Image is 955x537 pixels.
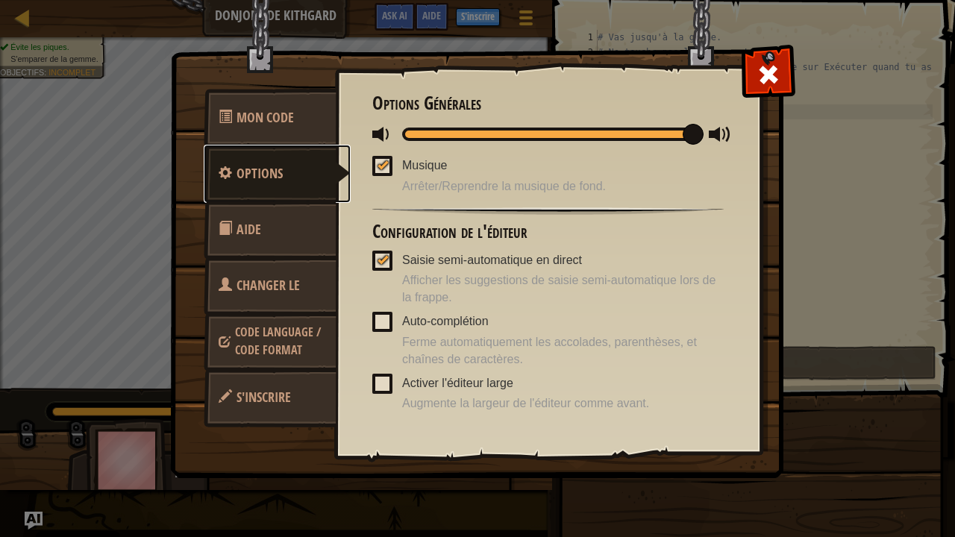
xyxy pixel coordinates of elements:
[372,207,724,215] img: hr.png
[402,159,447,172] span: Musique
[237,164,283,183] span: Configurer les réglages
[237,388,291,406] span: Sauvegarder votre progression.
[402,254,582,266] span: Saisie semi-automatique en direct
[237,108,294,127] span: Actions de Code Rapides
[402,395,724,412] span: Augmente la largeur de l'éditeur comme avant.
[219,276,300,332] span: Choisissez votre héros, langage
[237,220,261,239] span: Aide
[402,315,489,327] span: Auto-complétion
[204,145,351,203] a: Options
[402,377,513,389] span: Activer l'éditeur large
[204,89,336,147] a: Mon Code
[402,334,724,368] span: Ferme automatiquement les accolades, parenthèses, et chaînes de caractères.
[402,272,724,307] span: Afficher les suggestions de saisie semi-automatique lors de la frappe.
[372,93,724,113] h3: Options Générales
[372,222,724,242] h3: Configuration de l'éditeur
[235,324,321,358] span: Choisissez votre héros, langage
[402,178,724,195] span: Arrêter/Reprendre la musique de fond.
